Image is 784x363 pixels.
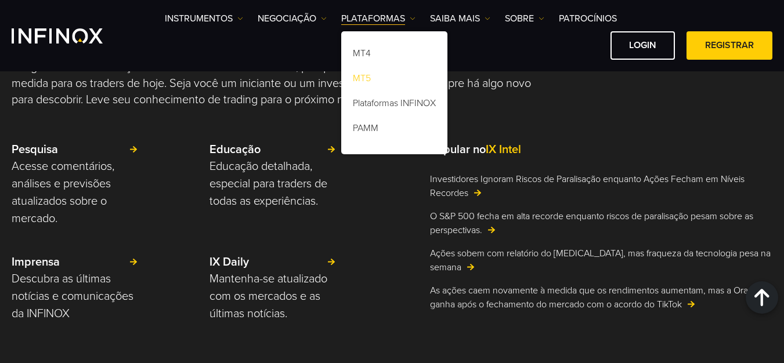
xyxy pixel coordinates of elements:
[341,68,447,93] a: MT5
[258,12,327,26] a: NEGOCIAÇÃO
[12,59,547,108] p: Mergulhe em uma coleção seleta de análises de mercado, pesquisas e artigos educacionais feitos so...
[12,270,139,322] p: Descubra as últimas notícias e comunicações da INFINOX
[341,118,447,143] a: PAMM
[209,254,337,322] a: IX Daily Mantenha-se atualizado com os mercados e as últimas notícias.
[430,284,772,311] a: As ações caem novamente à medida que os rendimentos aumentam, mas a Oracle ganha após o fechament...
[209,143,261,157] strong: Educação
[12,141,139,227] a: Pesquisa Acesse comentários, análises e previsões atualizados sobre o mercado.
[610,31,675,60] a: Login
[341,12,416,26] a: PLATAFORMAS
[505,12,544,26] a: SOBRE
[12,255,60,269] strong: Imprensa
[430,246,772,274] a: Ações sobem com relatório do [MEDICAL_DATA], mas fraqueza da tecnologia pesa na semana
[341,93,447,118] a: Plataformas INFINOX
[341,43,447,68] a: MT4
[165,12,243,26] a: Instrumentos
[12,158,139,227] p: Acesse comentários, análises e previsões atualizados sobre o mercado.
[430,12,490,26] a: Saiba mais
[687,31,772,60] a: Registrar
[486,143,521,157] span: IX Intel
[209,141,337,210] a: Educação Educação detalhada, especial para traders de todas as experiências.
[12,254,139,322] a: Imprensa Descubra as últimas notícias e comunicações da INFINOX
[430,143,521,157] strong: Popular no
[12,143,58,157] strong: Pesquisa
[209,270,337,322] p: Mantenha-se atualizado com os mercados e as últimas notícias.
[209,158,337,210] p: Educação detalhada, especial para traders de todas as experiências.
[12,28,130,43] a: INFINOX Logo
[209,255,249,269] strong: IX Daily
[559,12,617,26] a: Patrocínios
[430,172,772,200] a: Investidores Ignoram Riscos de Paralisação enquanto Ações Fecham em Níveis Recordes
[430,209,772,237] a: O S&P 500 fecha em alta recorde enquanto riscos de paralisação pesam sobre as perspectivas.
